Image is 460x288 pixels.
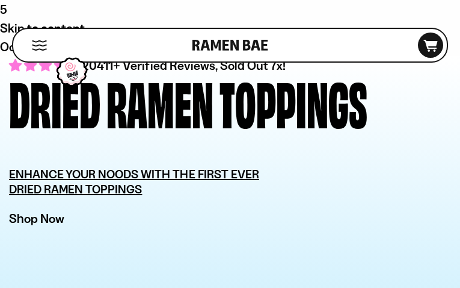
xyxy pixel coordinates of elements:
[52,53,91,91] img: Ramen_Bae_just_LOGO_filled_in_no_background_pdf_1_2.png
[9,167,259,196] u: ENHANCE YOUR NOODS WITH THE FIRST EVER DRIED RAMEN TOPPINGS
[9,75,100,127] div: Dried
[219,75,367,127] div: Toppings
[9,211,64,226] a: Shop Now
[192,29,268,61] img: The Ramen Bae
[31,40,48,51] button: Mobile Menu Trigger
[106,75,213,127] div: Ramen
